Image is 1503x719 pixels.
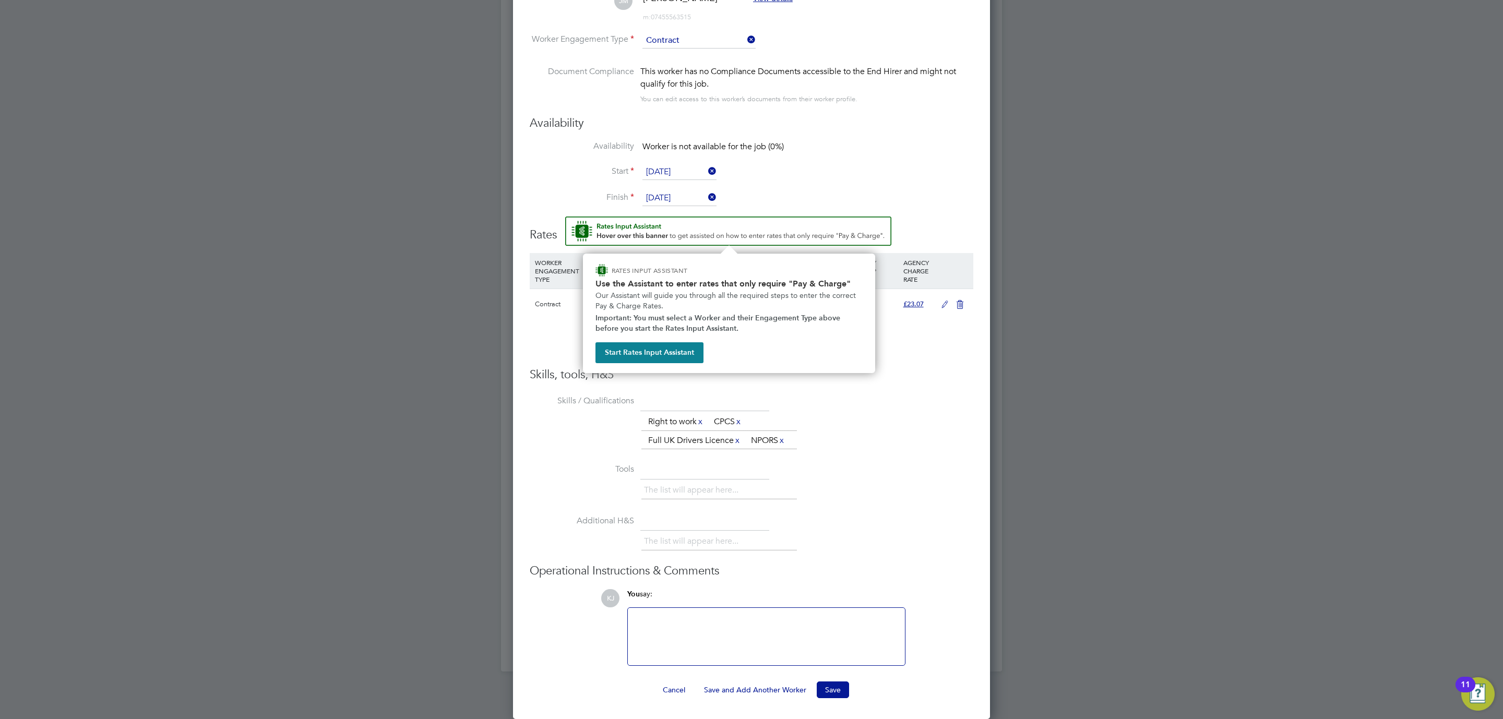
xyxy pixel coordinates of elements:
button: Cancel [654,681,694,698]
h3: Availability [530,116,973,131]
button: Start Rates Input Assistant [595,342,703,363]
h3: Rates [530,217,973,243]
a: x [735,415,742,428]
button: Save [817,681,849,698]
div: say: [627,589,905,607]
button: Save and Add Another Worker [696,681,815,698]
span: Worker is not available for the job (0%) [642,141,784,152]
strong: Important: You must select a Worker and their Engagement Type above before you start the Rates In... [595,314,842,333]
p: RATES INPUT ASSISTANT [612,266,743,275]
div: WORKER ENGAGEMENT TYPE [532,253,585,289]
input: Select one [642,164,717,180]
h2: Use the Assistant to enter rates that only require "Pay & Charge" [595,279,863,289]
li: CPCS [710,415,746,429]
div: AGENCY MARKUP [848,253,901,280]
button: Rate Assistant [565,217,891,246]
label: Start [530,166,634,177]
span: You [627,590,640,598]
button: Open Resource Center, 11 new notifications [1461,677,1495,711]
label: Availability [530,141,634,152]
span: 07455563515 [643,13,691,21]
h3: Skills, tools, H&S [530,367,973,382]
a: x [734,434,741,447]
label: Tools [530,464,634,475]
div: HOLIDAY PAY [743,253,795,280]
span: £23.07 [903,299,924,308]
span: m: [643,13,651,21]
li: The list will appear here... [644,534,743,548]
a: x [778,434,785,447]
h3: Operational Instructions & Comments [530,564,973,579]
div: EMPLOYER COST [795,253,848,280]
div: 11 [1461,685,1470,698]
div: WORKER PAY RATE [690,253,743,280]
li: The list will appear here... [644,483,743,497]
p: Our Assistant will guide you through all the required steps to enter the correct Pay & Charge Rates. [595,291,863,311]
li: Full UK Drivers Licence [644,434,745,448]
label: Worker Engagement Type [530,34,634,45]
input: Select one [642,190,717,206]
li: NPORS [747,434,790,448]
a: x [697,415,704,428]
div: Contract [532,289,585,319]
div: How to input Rates that only require Pay & Charge [583,254,875,373]
li: Right to work [644,415,708,429]
label: Skills / Qualifications [530,396,634,406]
div: RATE NAME [585,253,638,280]
div: This worker has no Compliance Documents accessible to the End Hirer and might not qualify for thi... [640,65,973,90]
label: Finish [530,192,634,203]
label: Document Compliance [530,65,634,103]
span: KJ [601,589,619,607]
div: AGENCY CHARGE RATE [901,253,936,289]
img: ENGAGE Assistant Icon [595,264,608,277]
input: Select one [642,33,756,49]
div: RATE TYPE [638,253,690,280]
div: You can edit access to this worker’s documents from their worker profile. [640,93,857,105]
label: Additional H&S [530,516,634,526]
